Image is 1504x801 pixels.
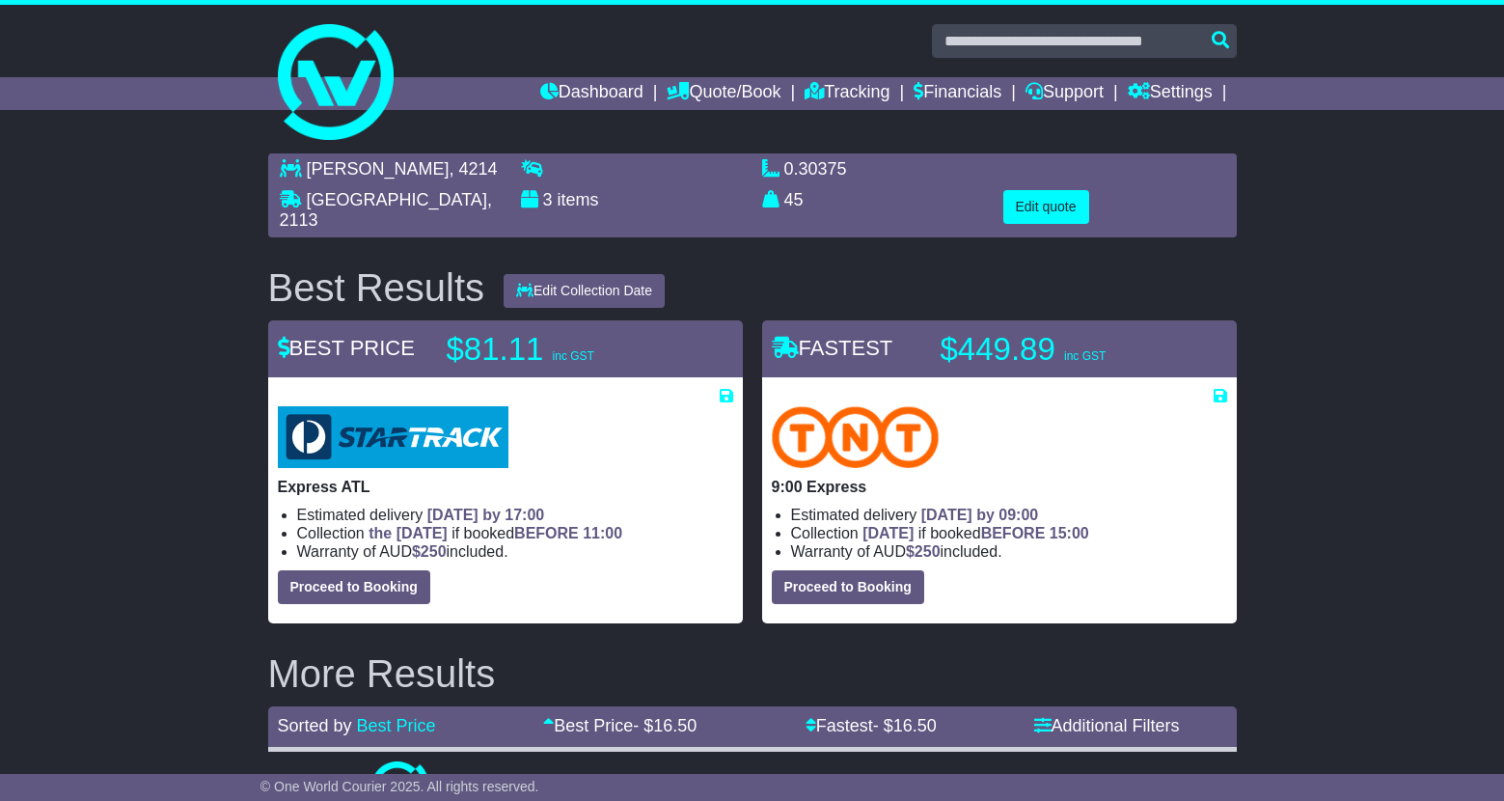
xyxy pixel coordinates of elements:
span: BEFORE [981,525,1046,541]
div: Best Results [259,266,495,309]
button: Edit quote [1003,190,1089,224]
span: - $ [873,716,937,735]
p: 9:00 Express [772,478,1227,496]
span: 3 [543,190,553,209]
a: Settings [1128,77,1213,110]
span: items [558,190,599,209]
span: 16.50 [893,716,937,735]
span: 15:00 [1050,525,1089,541]
span: 16.50 [653,716,697,735]
a: Additional Filters [1034,716,1180,735]
span: [DATE] by 09:00 [921,507,1039,523]
span: $ [412,543,447,560]
span: 250 [915,543,941,560]
span: if booked [369,525,622,541]
a: Best Price- $16.50 [543,716,697,735]
span: 250 [421,543,447,560]
span: , 4214 [450,159,498,179]
span: [DATE] by 17:00 [427,507,545,523]
button: Proceed to Booking [772,570,924,604]
p: Express ATL [278,478,733,496]
span: FASTEST [772,336,893,360]
span: 0.30375 [784,159,847,179]
a: Dashboard [540,77,643,110]
h2: More Results [268,652,1237,695]
a: Fastest- $16.50 [806,716,937,735]
li: Estimated delivery [791,506,1227,524]
p: $81.11 [447,330,688,369]
span: Sorted by [278,716,352,735]
span: inc GST [1064,349,1106,363]
a: Financials [914,77,1001,110]
span: - $ [633,716,697,735]
li: Estimated delivery [297,506,733,524]
p: $449.89 [941,330,1182,369]
button: Edit Collection Date [504,274,665,308]
li: Collection [297,524,733,542]
button: Proceed to Booking [278,570,430,604]
a: Quote/Book [667,77,780,110]
span: BEST PRICE [278,336,415,360]
span: the [DATE] [369,525,447,541]
span: [GEOGRAPHIC_DATA] [307,190,487,209]
span: BEFORE [514,525,579,541]
span: if booked [862,525,1088,541]
span: $ [906,543,941,560]
span: © One World Courier 2025. All rights reserved. [260,779,539,794]
li: Warranty of AUD included. [791,542,1227,561]
span: 11:00 [583,525,622,541]
span: 45 [784,190,804,209]
li: Warranty of AUD included. [297,542,733,561]
span: inc GST [553,349,594,363]
li: Collection [791,524,1227,542]
span: [DATE] [862,525,914,541]
a: Tracking [805,77,889,110]
img: StarTrack: Express ATL [278,406,508,468]
img: TNT Domestic: 9:00 Express [772,406,940,468]
span: , 2113 [280,190,492,231]
a: Support [1025,77,1104,110]
a: Best Price [357,716,436,735]
span: [PERSON_NAME] [307,159,450,179]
